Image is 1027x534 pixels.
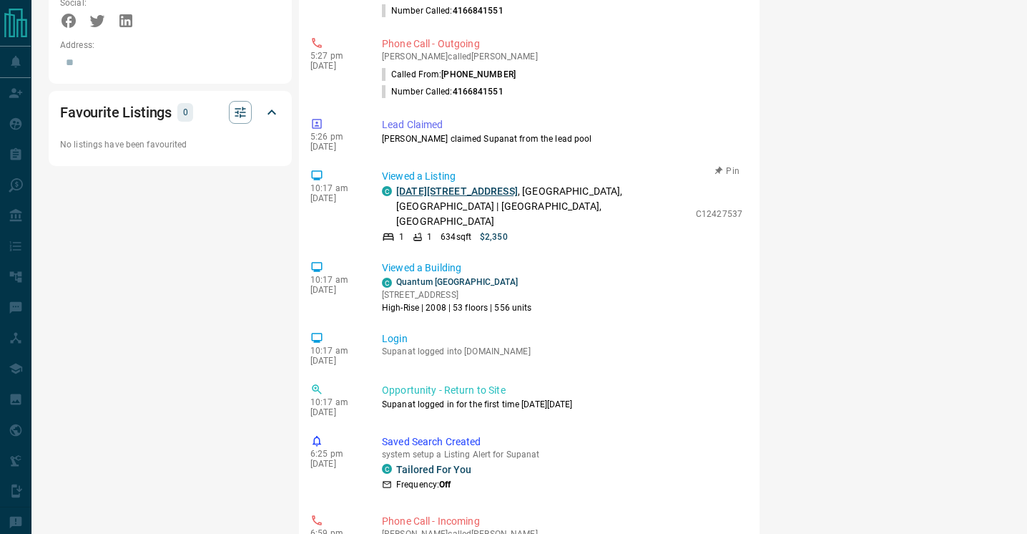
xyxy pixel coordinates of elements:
[396,464,471,475] a: Tailored For You
[310,449,360,459] p: 6:25 pm
[310,193,360,203] p: [DATE]
[399,230,404,243] p: 1
[382,68,516,81] p: Called From:
[60,39,280,52] p: Address:
[382,117,742,132] p: Lead Claimed
[382,514,742,529] p: Phone Call - Incoming
[382,132,742,145] p: [PERSON_NAME] claimed Supanat from the lead pool
[396,184,689,229] p: , [GEOGRAPHIC_DATA], [GEOGRAPHIC_DATA] | [GEOGRAPHIC_DATA], [GEOGRAPHIC_DATA]
[310,132,360,142] p: 5:26 pm
[382,4,503,17] p: Number Called:
[382,435,742,450] p: Saved Search Created
[60,95,280,130] div: Favourite Listings0
[439,480,451,490] strong: Off
[427,230,432,243] p: 1
[441,230,471,243] p: 634 sqft
[382,346,742,356] p: Supanat logged into [DOMAIN_NAME]
[382,169,742,184] p: Viewed a Listing
[396,478,451,491] p: Frequency:
[310,346,360,356] p: 10:17 am
[382,278,392,288] div: condos.ca
[310,285,360,295] p: [DATE]
[310,183,360,193] p: 10:17 am
[441,69,516,79] span: [PHONE_NUMBER]
[382,301,532,314] p: High-Rise | 2008 | 53 floors | 556 units
[396,277,518,287] a: Quantum [GEOGRAPHIC_DATA]
[310,61,360,71] p: [DATE]
[60,101,172,124] h2: Favourite Listings
[707,165,748,178] button: Pin
[310,356,360,366] p: [DATE]
[453,6,503,16] span: 4166841551
[310,459,360,469] p: [DATE]
[453,87,503,97] span: 4166841551
[310,397,360,407] p: 10:17 am
[480,230,508,243] p: $2,350
[382,85,503,98] p: Number Called:
[382,288,532,301] p: [STREET_ADDRESS]
[382,398,742,411] p: Supanat logged in for the first time [DATE][DATE]
[310,275,360,285] p: 10:17 am
[382,464,392,474] div: condos.ca
[382,331,742,346] p: Login
[310,51,360,61] p: 5:27 pm
[182,105,189,120] p: 0
[696,208,742,220] p: C12427537
[382,261,742,276] p: Viewed a Building
[382,37,742,52] p: Phone Call - Outgoing
[396,185,518,197] a: [DATE][STREET_ADDRESS]
[310,142,360,152] p: [DATE]
[382,52,742,62] p: [PERSON_NAME] called [PERSON_NAME]
[60,138,280,151] p: No listings have been favourited
[382,186,392,196] div: condos.ca
[382,383,742,398] p: Opportunity - Return to Site
[310,407,360,417] p: [DATE]
[382,450,742,460] p: system setup a Listing Alert for Supanat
